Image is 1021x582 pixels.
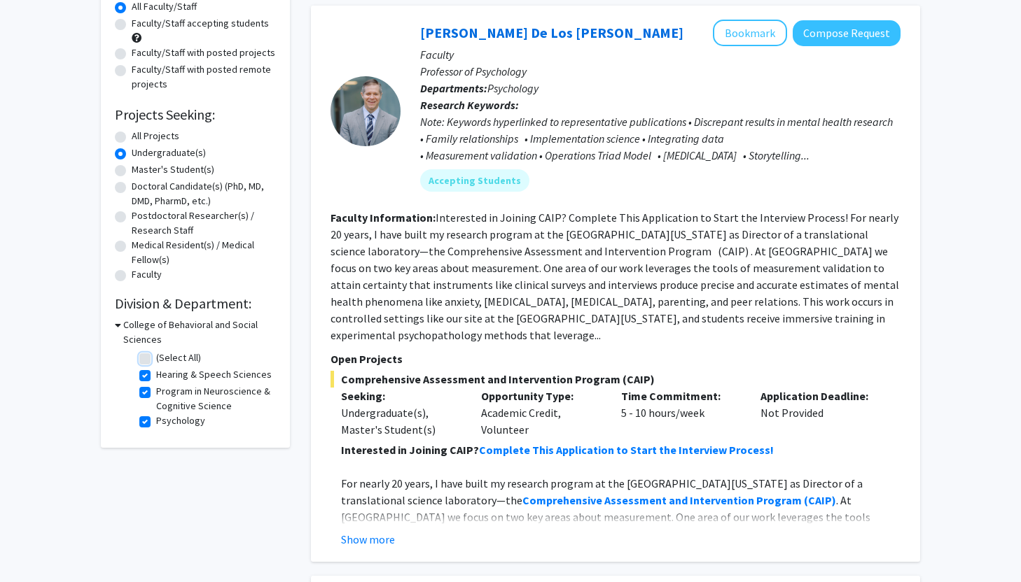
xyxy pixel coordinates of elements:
[420,113,901,164] div: Note: Keywords hyperlinked to representative publications • Discrepant results in mental health r...
[750,388,890,438] div: Not Provided
[132,62,276,92] label: Faculty/Staff with posted remote projects
[132,129,179,143] label: All Projects
[11,519,60,572] iframe: Chat
[804,493,836,507] strong: (CAIP)
[420,98,519,112] b: Research Keywords:
[793,20,901,46] button: Compose Request to Andres De Los Reyes
[621,388,740,404] p: Time Commitment:
[331,211,436,225] b: Faculty Information:
[132,238,276,267] label: Medical Resident(s) / Medical Fellow(s)
[611,388,751,438] div: 5 - 10 hours/week
[156,367,272,382] label: Hearing & Speech Sciences
[487,81,539,95] span: Psychology
[132,145,206,160] label: Undergraduate(s)
[331,371,901,388] span: Comprehensive Assessment and Intervention Program (CAIP)
[341,443,479,457] strong: Interested in Joining CAIP?
[156,350,201,365] label: (Select All)
[760,388,880,404] p: Application Deadline:
[132,162,214,177] label: Master's Student(s)
[420,81,487,95] b: Departments:
[522,493,836,507] a: Comprehensive Assessment and Intervention Program (CAIP)
[132,45,275,60] label: Faculty/Staff with posted projects
[132,179,276,208] label: Doctoral Candidate(s) (PhD, MD, DMD, PharmD, etc.)
[156,413,205,428] label: Psychology
[156,384,272,413] label: Program in Neuroscience & Cognitive Science
[420,169,529,192] mat-chip: Accepting Students
[341,404,460,438] div: Undergraduate(s), Master's Student(s)
[522,493,802,507] strong: Comprehensive Assessment and Intervention Program
[115,106,276,123] h2: Projects Seeking:
[420,24,683,41] a: [PERSON_NAME] De Los [PERSON_NAME]
[420,46,901,63] p: Faculty
[481,388,600,404] p: Opportunity Type:
[713,20,787,46] button: Add Andres De Los Reyes to Bookmarks
[331,350,901,367] p: Open Projects
[471,388,611,438] div: Academic Credit, Volunteer
[115,295,276,312] h2: Division & Department:
[132,267,162,282] label: Faculty
[341,388,460,404] p: Seeking:
[331,211,899,342] fg-read-more: Interested in Joining CAIP? Complete This Application to Start the Interview Process! For nearly ...
[132,208,276,238] label: Postdoctoral Researcher(s) / Research Staff
[341,531,395,548] button: Show more
[132,16,269,31] label: Faculty/Staff accepting students
[479,443,774,457] a: Complete This Application to Start the Interview Process!
[420,63,901,80] p: Professor of Psychology
[123,318,276,347] h3: College of Behavioral and Social Sciences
